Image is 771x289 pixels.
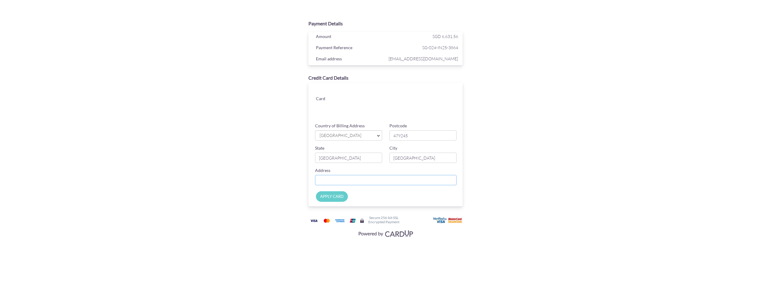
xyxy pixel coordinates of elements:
[387,44,458,51] span: SG-024-IN25-3864
[308,75,463,81] div: Credit Card Details
[311,44,387,53] div: Payment Reference
[308,20,463,27] div: Payment Details
[432,34,458,39] span: SGD 6,631.56
[311,55,387,64] div: Email address
[319,132,372,139] span: [GEOGRAPHIC_DATA]
[354,102,405,113] iframe: Secure card expiration date input frame
[311,95,349,104] div: Card
[321,217,333,224] img: Mastercard
[355,228,416,239] img: Visa, Mastercard
[387,55,458,62] span: [EMAIL_ADDRESS][DOMAIN_NAME]
[334,217,346,224] img: American Express
[347,217,359,224] img: Union Pay
[315,130,382,141] a: [GEOGRAPHIC_DATA]
[311,33,387,42] div: Amount
[315,167,330,173] label: Address
[368,216,399,224] h6: Secure 256-bit SSL Encrypted Payment
[354,89,457,100] iframe: Secure card number input frame
[360,218,364,223] img: Secure lock
[406,102,457,113] iframe: Secure card security code input frame
[315,123,365,129] label: Country of Billing Address
[389,145,397,151] label: City
[433,217,463,224] img: User card
[308,217,320,224] img: Visa
[389,123,407,129] label: Postcode
[315,145,324,151] label: State
[316,191,348,202] input: APPLY CARD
